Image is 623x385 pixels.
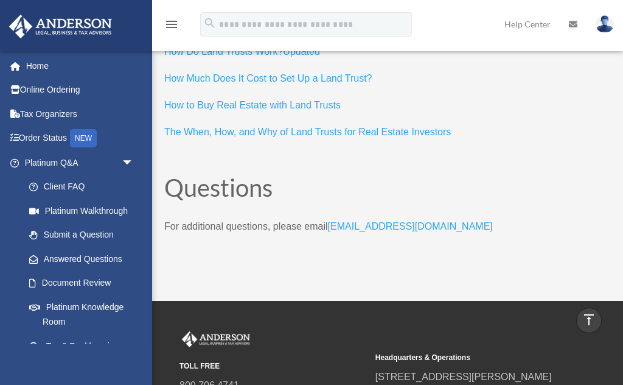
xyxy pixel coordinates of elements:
a: Document Review [17,271,152,295]
a: Tax & Bookkeeping Packages [17,334,152,373]
i: search [203,16,217,30]
a: How to Buy Real Estate with Land Trusts [164,100,341,116]
img: User Pic [596,15,614,33]
img: Anderson Advisors Platinum Portal [179,331,252,347]
a: Online Ordering [9,78,152,102]
a: [STREET_ADDRESS][PERSON_NAME] [375,372,552,382]
a: How Do Land Trusts Work?Updated [164,46,320,63]
span: How to Buy Real Estate with Land Trusts [164,100,341,110]
span: How Much Does It Cost to Set Up a Land Trust? [164,73,372,83]
a: Client FAQ [17,175,152,199]
span: For additional questions, please email [164,221,328,231]
a: vertical_align_top [576,308,602,333]
div: NEW [70,129,97,147]
span: The When, How, and Why of Land Trusts for Real Estate Investors [164,127,451,137]
h2: Questions [164,175,608,206]
span: arrow_drop_down [122,150,146,175]
a: Answered Questions [17,247,152,271]
span: How Do Land Trusts Work? [164,46,283,57]
small: TOLL FREE [179,360,367,373]
a: The When, How, and Why of Land Trusts for Real Estate Investors [164,127,451,143]
span: Updated [283,46,320,57]
a: Tax Organizers [9,102,152,126]
i: menu [164,17,179,32]
a: Platinum Walkthrough [17,199,152,223]
small: Headquarters & Operations [375,351,563,364]
a: Submit a Question [17,223,152,247]
a: [EMAIL_ADDRESS][DOMAIN_NAME] [328,221,493,238]
a: Platinum Knowledge Room [17,295,152,334]
i: vertical_align_top [582,313,596,327]
a: Platinum Q&Aarrow_drop_down [9,150,152,175]
a: Order StatusNEW [9,126,152,151]
a: How Much Does It Cost to Set Up a Land Trust? [164,73,372,90]
img: Anderson Advisors Platinum Portal [5,15,116,38]
a: menu [164,21,179,32]
a: Home [9,54,152,78]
